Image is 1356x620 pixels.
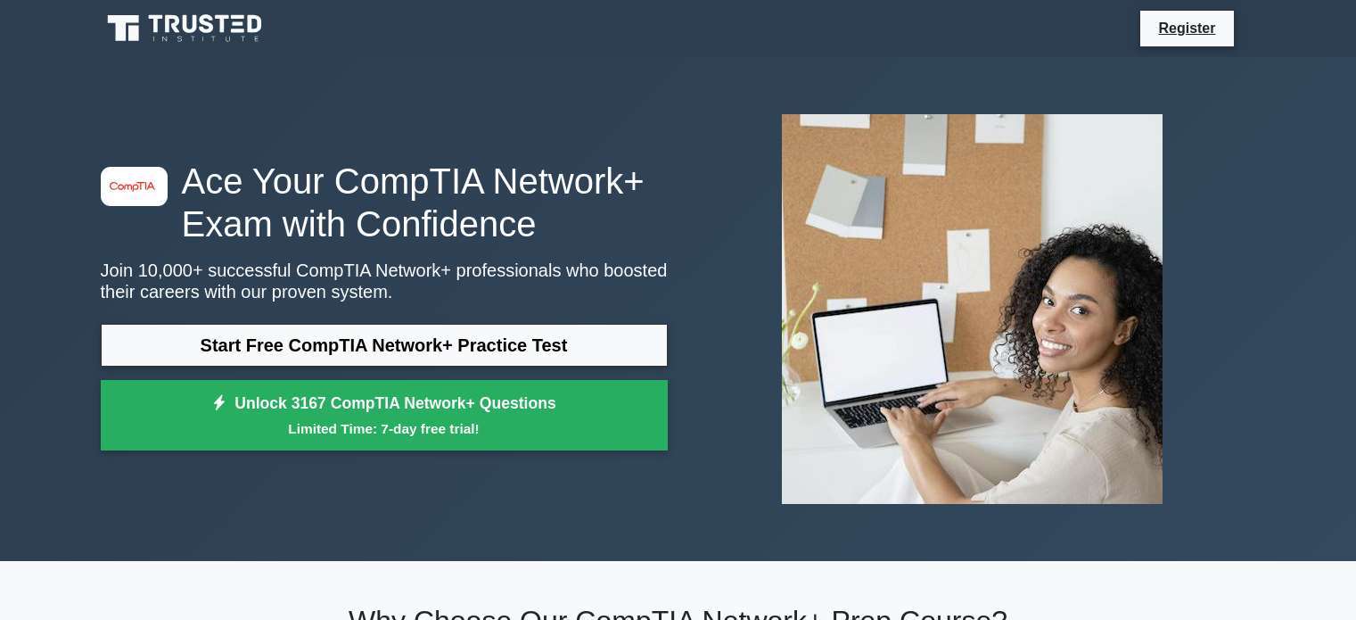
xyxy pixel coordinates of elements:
[101,380,668,451] a: Unlock 3167 CompTIA Network+ QuestionsLimited Time: 7-day free trial!
[101,260,668,302] p: Join 10,000+ successful CompTIA Network+ professionals who boosted their careers with our proven ...
[1147,17,1226,39] a: Register
[123,418,645,439] small: Limited Time: 7-day free trial!
[101,324,668,367] a: Start Free CompTIA Network+ Practice Test
[101,160,668,245] h1: Ace Your CompTIA Network+ Exam with Confidence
